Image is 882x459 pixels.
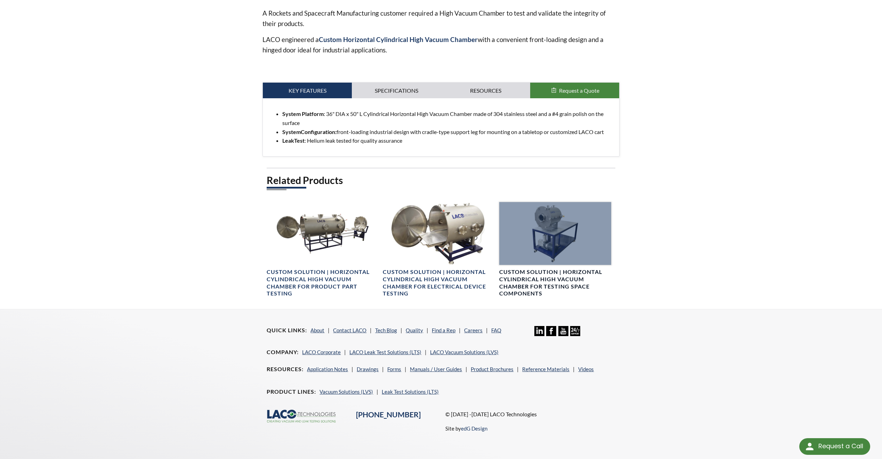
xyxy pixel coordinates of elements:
a: [PHONE_NUMBER] [356,410,421,419]
a: Product Brochures [471,366,513,372]
a: Custom Solution | Horizontal Cylindrical High Vacuum Chamber, doors open, side viewCustom Solutio... [267,202,379,298]
img: round button [804,441,815,452]
a: FAQ [491,327,501,333]
a: Application Notes [307,366,348,372]
a: LACO Leak Test Solutions (LTS) [349,349,421,355]
li: : Helium leak tested for quality assurance [282,136,613,145]
h4: Company [267,349,299,356]
span: Request a Quote [559,87,599,94]
strong: System : [282,128,337,135]
a: Resources [441,83,530,99]
a: LACO Corporate [302,349,341,355]
a: Forms [387,366,401,372]
a: Contact LACO [333,327,366,333]
h2: Related Products [267,174,615,187]
strong: Leak [282,137,294,144]
li: : 36" DIA x 50" L Cylindrical Horizontal High Vacuum Chamber made of 304 stainless steel and a #4... [282,109,613,127]
div: Request a Call [799,438,870,455]
strong: Test [294,137,305,144]
a: Custom Solution | Horizontal Cylindrical High Vacuum Chamber, side shelf viewCustom Solution | Ho... [383,202,495,298]
div: Request a Call [818,438,863,454]
a: About [310,327,324,333]
a: Vacuum Solutions (LVS) [319,389,373,395]
a: Key Features [263,83,352,99]
h4: Quick Links [267,327,307,334]
h4: Resources [267,366,304,373]
h4: Custom Solution | Horizontal Cylindrical High Vacuum Chamber for Product Part Testing [267,268,379,297]
strong: System Platform [282,110,324,117]
p: A Rockets and Spacecraft Manufacturing customer required a High Vacuum Chamber to test and valida... [262,8,619,29]
li: front-loading industrial design with cradle-type support leg for mounting on a tabletop or custom... [282,127,613,136]
a: Find a Rep [432,327,455,333]
img: 24/7 Support Icon [570,326,580,336]
a: Drawings [357,366,379,372]
a: edG Design [461,425,487,432]
a: Horizontal Cylindrical High Vacuum Chamber, angled viewCustom Solution | Horizontal Cylindrical H... [499,202,611,298]
a: Reference Materials [522,366,569,372]
p: Site by [445,424,487,433]
h4: Custom Solution | Horizontal Cylindrical High Vacuum Chamber for Electrical Device Testing [383,268,495,297]
p: © [DATE] -[DATE] LACO Technologies [445,410,615,419]
a: Careers [464,327,483,333]
a: LACO Vacuum Solutions (LVS) [430,349,499,355]
a: Videos [578,366,594,372]
p: LACO engineered a with a convenient front-loading design and a hinged door ideal for industrial a... [262,34,619,55]
a: Manuals / User Guides [410,366,462,372]
a: Quality [406,327,423,333]
a: Leak Test Solutions (LTS) [382,389,439,395]
a: 24/7 Support [570,331,580,337]
h4: Custom Solution | Horizontal Cylindrical High Vacuum Chamber for Testing Space Components [499,268,611,297]
button: Request a Quote [530,83,619,99]
a: Tech Blog [375,327,397,333]
h4: Product Lines [267,388,316,395]
a: Specifications [352,83,441,99]
strong: Custom Horizontal Cylindrical High Vacuum Chamber [319,35,478,43]
strong: Configuration [301,128,335,135]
